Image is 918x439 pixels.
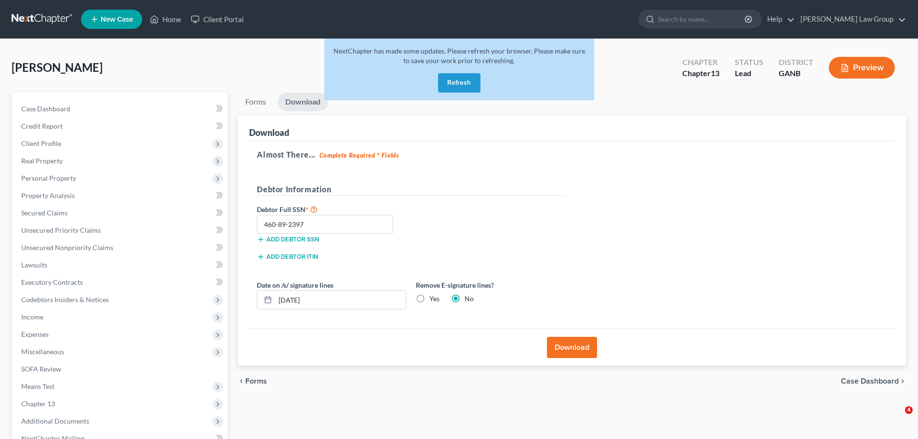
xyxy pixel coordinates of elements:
a: Home [145,11,186,28]
a: Executory Contracts [13,274,228,291]
a: Lawsuits [13,256,228,274]
h5: Debtor Information [257,184,565,196]
button: Preview [829,57,895,79]
input: MM/DD/YYYY [275,291,406,309]
i: chevron_right [899,377,906,385]
button: Refresh [438,73,480,93]
input: Search by name... [658,10,746,28]
span: Secured Claims [21,209,67,217]
span: Means Test [21,382,54,390]
label: Yes [429,294,439,304]
label: Remove E-signature lines? [416,280,565,290]
a: Secured Claims [13,204,228,222]
div: Chapter [682,57,719,68]
span: Unsecured Nonpriority Claims [21,243,113,252]
a: SOFA Review [13,360,228,378]
span: Unsecured Priority Claims [21,226,101,234]
span: Expenses [21,330,49,338]
span: Miscellaneous [21,347,64,356]
iframe: Intercom live chat [885,406,908,429]
button: Add debtor ITIN [257,253,318,261]
span: Forms [245,377,267,385]
span: Credit Report [21,122,63,130]
div: Status [735,57,763,68]
a: Credit Report [13,118,228,135]
label: No [465,294,474,304]
h5: Almost There... [257,149,887,160]
button: Download [547,337,597,358]
span: New Case [101,16,133,23]
span: Income [21,313,43,321]
a: Case Dashboard chevron_right [841,377,906,385]
span: Chapter 13 [21,399,55,408]
div: Download [249,127,289,138]
button: Add debtor SSN [257,236,319,243]
a: Help [762,11,795,28]
a: Property Analysis [13,187,228,204]
label: Debtor Full SSN [252,203,411,215]
span: Case Dashboard [21,105,70,113]
div: District [779,57,813,68]
a: Case Dashboard [13,100,228,118]
a: Unsecured Nonpriority Claims [13,239,228,256]
span: Case Dashboard [841,377,899,385]
span: NextChapter has made some updates. Please refresh your browser. Please make sure to save your wor... [333,47,585,65]
span: 13 [711,68,719,78]
i: chevron_left [238,377,245,385]
span: Real Property [21,157,63,165]
span: [PERSON_NAME] [12,60,103,74]
div: GANB [779,68,813,79]
a: Forms [238,93,274,111]
a: Client Portal [186,11,249,28]
a: Unsecured Priority Claims [13,222,228,239]
span: Personal Property [21,174,76,182]
label: Date on /s/ signature lines [257,280,333,290]
button: chevron_left Forms [238,377,280,385]
div: Chapter [682,68,719,79]
span: Property Analysis [21,191,75,200]
div: Lead [735,68,763,79]
span: Client Profile [21,139,61,147]
span: 4 [905,406,913,414]
a: Download [278,93,328,111]
span: SOFA Review [21,365,61,373]
span: Additional Documents [21,417,89,425]
span: Codebtors Insiders & Notices [21,295,109,304]
span: Executory Contracts [21,278,83,286]
span: Lawsuits [21,261,47,269]
input: XXX-XX-XXXX [257,215,393,234]
a: [PERSON_NAME] Law Group [796,11,906,28]
strong: Complete Required * Fields [319,151,399,159]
